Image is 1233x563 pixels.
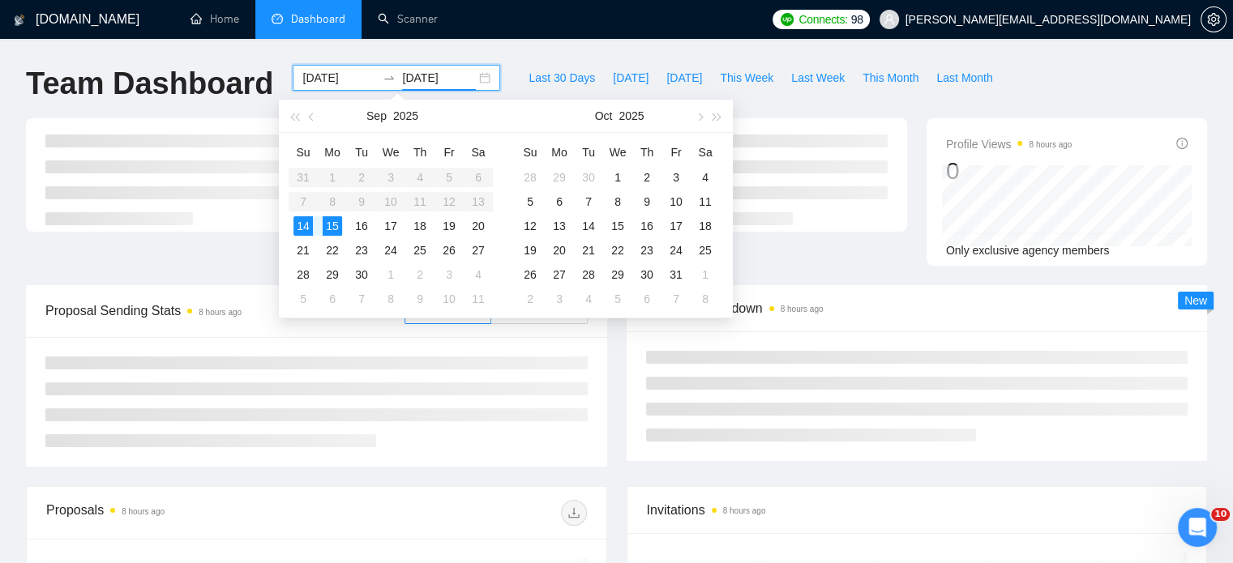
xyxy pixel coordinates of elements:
span: New [1184,294,1207,307]
div: 28 [520,168,540,187]
div: 30 [637,265,657,284]
td: 2025-09-30 [347,262,376,287]
span: [DATE] [613,69,649,87]
td: 2025-10-09 [632,190,661,214]
td: 2025-11-08 [691,287,720,311]
button: 2025 [619,100,644,132]
th: Fr [435,139,464,165]
td: 2025-10-22 [603,238,632,262]
div: 3 [550,289,569,309]
div: 19 [439,216,459,236]
img: logo [14,7,25,33]
td: 2025-10-28 [574,262,603,287]
span: Connects: [798,11,847,28]
time: 8 hours ago [1029,140,1072,149]
span: Proposal Sending Stats [45,301,405,321]
td: 2025-09-25 [405,238,435,262]
td: 2025-09-17 [376,214,405,238]
div: 29 [550,168,569,187]
div: 21 [293,241,313,260]
td: 2025-10-21 [574,238,603,262]
td: 2025-10-27 [545,262,574,287]
td: 2025-09-18 [405,214,435,238]
td: 2025-09-23 [347,238,376,262]
td: 2025-10-02 [632,165,661,190]
td: 2025-10-08 [603,190,632,214]
time: 8 hours ago [199,308,242,317]
td: 2025-09-24 [376,238,405,262]
div: 23 [352,241,371,260]
div: 3 [439,265,459,284]
td: 2025-10-01 [603,165,632,190]
th: Mo [545,139,574,165]
div: 21 [579,241,598,260]
span: 98 [851,11,863,28]
span: Profile Views [946,134,1072,154]
td: 2025-10-02 [405,262,435,287]
div: 6 [637,289,657,309]
a: searchScanner [378,12,438,26]
span: info-circle [1176,138,1188,149]
td: 2025-10-30 [632,262,661,287]
div: 7 [352,289,371,309]
td: 2025-10-18 [691,214,720,238]
td: 2025-11-04 [574,287,603,311]
div: 1 [696,265,715,284]
td: 2025-11-03 [545,287,574,311]
td: 2025-10-01 [376,262,405,287]
div: 3 [666,168,686,187]
div: 6 [323,289,342,309]
th: Th [632,139,661,165]
th: Tu [347,139,376,165]
td: 2025-10-07 [574,190,603,214]
div: 10 [666,192,686,211]
div: 5 [520,192,540,211]
div: 25 [696,241,715,260]
td: 2025-10-07 [347,287,376,311]
div: 2 [520,289,540,309]
td: 2025-09-21 [289,238,318,262]
span: setting [1201,13,1226,26]
a: setting [1201,13,1227,26]
div: 20 [469,216,488,236]
div: 14 [579,216,598,236]
th: Su [289,139,318,165]
span: swap-right [383,71,396,84]
span: Scanner Breakdown [646,298,1188,318]
td: 2025-09-27 [464,238,493,262]
td: 2025-10-14 [574,214,603,238]
span: user [884,14,895,25]
td: 2025-10-29 [603,262,632,287]
td: 2025-09-29 [545,165,574,190]
div: 4 [696,168,715,187]
td: 2025-10-15 [603,214,632,238]
div: 19 [520,241,540,260]
div: 9 [410,289,430,309]
div: 27 [550,265,569,284]
div: 4 [469,265,488,284]
input: Start date [302,69,376,87]
td: 2025-10-31 [661,262,691,287]
div: 2 [410,265,430,284]
td: 2025-11-01 [691,262,720,287]
div: 0 [946,156,1072,186]
td: 2025-10-04 [691,165,720,190]
td: 2025-10-25 [691,238,720,262]
button: Last 30 Days [520,65,604,91]
div: 22 [323,241,342,260]
td: 2025-10-12 [516,214,545,238]
div: 5 [293,289,313,309]
button: This Week [711,65,782,91]
td: 2025-10-05 [516,190,545,214]
div: 8 [381,289,400,309]
span: Dashboard [291,12,345,26]
time: 8 hours ago [122,507,165,516]
div: 14 [293,216,313,236]
div: 28 [579,265,598,284]
div: 2 [637,168,657,187]
span: Last Month [936,69,992,87]
div: 30 [579,168,598,187]
div: 22 [608,241,627,260]
th: We [376,139,405,165]
button: 2025 [393,100,418,132]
